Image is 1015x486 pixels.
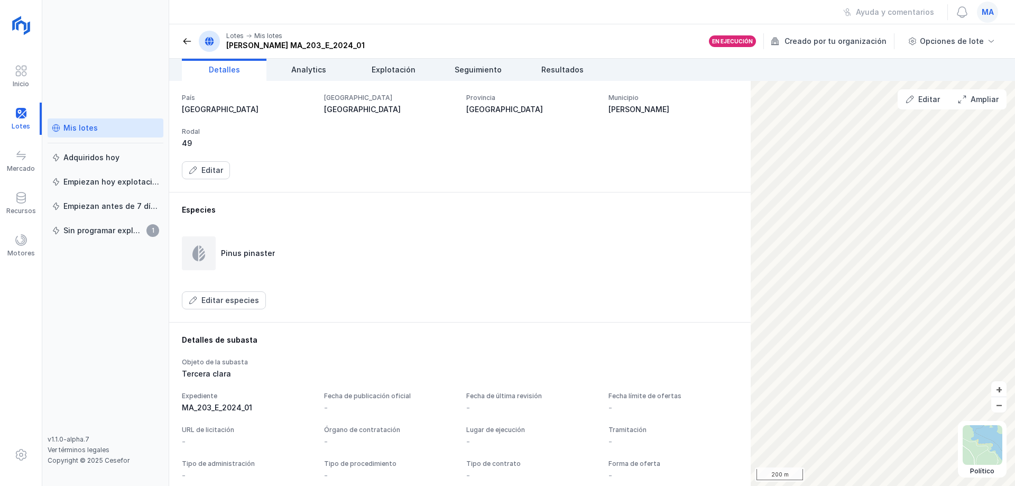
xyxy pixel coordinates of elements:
div: Fecha de publicación oficial [324,392,454,400]
div: URL de licitación [182,426,311,434]
div: 49 [182,138,311,149]
div: v1.1.0-alpha.7 [48,435,163,444]
div: Pinus pinaster [221,248,275,259]
a: Empiezan hoy explotación [48,172,163,191]
div: En ejecución [712,38,753,45]
div: Mis lotes [63,123,98,133]
a: Detalles [182,59,266,81]
div: [GEOGRAPHIC_DATA] [324,104,454,115]
div: Rodal [182,127,311,136]
button: Editar [899,90,947,108]
div: Tipo de procedimiento [324,460,454,468]
div: Municipio [608,94,738,102]
div: Copyright © 2025 Cesefor [48,456,163,465]
a: Analytics [266,59,351,81]
div: Sin programar explotación [63,225,143,236]
div: Opciones de lote [920,36,984,47]
div: Lugar de ejecución [466,426,596,434]
div: [GEOGRAPHIC_DATA] [466,104,596,115]
button: Editar [182,161,230,179]
a: Resultados [520,59,605,81]
div: Político [963,467,1002,475]
div: - [608,470,612,481]
div: - [466,470,470,481]
div: Tercera clara [182,369,738,379]
button: Ayuda y comentarios [836,3,941,21]
div: - [324,436,328,447]
button: + [991,381,1007,397]
div: Detalles de subasta [182,335,738,345]
div: Editar [918,94,940,105]
div: Mercado [7,164,35,173]
div: Tipo de administración [182,460,311,468]
div: Creado por tu organización [771,33,896,49]
div: Editar [201,165,223,176]
div: [PERSON_NAME] MA_203_E_2024_01 [226,40,365,51]
span: 1 [146,224,159,237]
a: Explotación [351,59,436,81]
a: Seguimiento [436,59,520,81]
div: [GEOGRAPHIC_DATA] [324,94,454,102]
div: Tipo de contrato [466,460,596,468]
div: Mis lotes [254,32,282,40]
div: - [608,402,612,413]
div: Especies [182,205,738,215]
div: Lotes [226,32,244,40]
div: Objeto de la subasta [182,358,738,366]
div: Provincia [466,94,596,102]
div: Expediente [182,392,311,400]
div: - [324,470,328,481]
a: Empiezan antes de 7 días [48,197,163,216]
button: – [991,397,1007,412]
a: Mis lotes [48,118,163,137]
span: Resultados [541,65,584,75]
div: Órgano de contratación [324,426,454,434]
div: - [324,402,328,413]
div: Recursos [6,207,36,215]
div: Tramitación [608,426,738,434]
div: Ampliar [971,94,999,105]
div: Inicio [13,80,29,88]
span: Detalles [209,65,240,75]
a: Adquiridos hoy [48,148,163,167]
div: Motores [7,249,35,258]
div: Ayuda y comentarios [856,7,934,17]
div: [GEOGRAPHIC_DATA] [182,104,311,115]
div: - [608,436,612,447]
a: Ver términos legales [48,446,109,454]
div: Fecha de última revisión [466,392,596,400]
button: Ampliar [951,90,1005,108]
div: Forma de oferta [608,460,738,468]
span: ma [982,7,994,17]
div: Empiezan hoy explotación [63,177,159,187]
div: - [182,470,186,481]
a: Sin programar explotación1 [48,221,163,240]
div: Empiezan antes de 7 días [63,201,159,212]
span: Seguimiento [455,65,502,75]
div: MA_203_E_2024_01 [182,402,311,413]
img: political.webp [963,425,1002,465]
img: logoRight.svg [8,12,34,39]
div: - [466,402,470,413]
div: País [182,94,311,102]
div: Fecha límite de ofertas [608,392,738,400]
div: [PERSON_NAME] [608,104,738,115]
div: - [466,436,470,447]
span: Explotación [372,65,416,75]
div: - [182,436,186,447]
button: Editar especies [182,291,266,309]
div: Adquiridos hoy [63,152,119,163]
span: Analytics [291,65,326,75]
div: Editar especies [201,295,259,306]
